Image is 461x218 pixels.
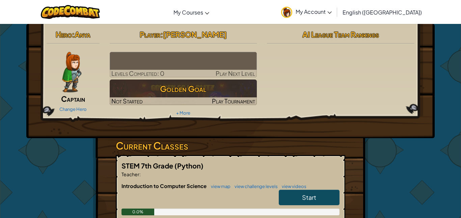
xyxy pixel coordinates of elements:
[110,80,257,105] img: Golden Goal
[75,30,90,39] span: Anya
[163,30,227,39] span: [PERSON_NAME]
[111,69,164,77] span: Levels Completed: 0
[110,80,257,105] a: Golden GoalNot StartedPlay Tournament
[140,30,160,39] span: Player
[59,106,87,112] a: Change Hero
[281,7,292,18] img: avatar
[302,30,379,39] span: AI League Team Rankings
[296,8,332,15] span: My Account
[278,184,306,189] a: view videos
[231,184,278,189] a: view challenge levels
[339,3,425,21] a: English ([GEOGRAPHIC_DATA])
[111,97,143,105] span: Not Started
[62,52,81,92] img: captain-pose.png
[110,52,257,77] a: Play Next Level
[121,171,139,177] span: Teacher
[170,3,213,21] a: My Courses
[208,184,231,189] a: view map
[139,171,141,177] span: :
[121,183,208,189] span: Introduction to Computer Science
[41,5,100,19] img: CodeCombat logo
[176,110,190,116] a: + More
[216,69,255,77] span: Play Next Level
[121,161,174,170] span: STEM 7th Grade
[160,30,163,39] span: :
[56,30,72,39] span: Hero
[72,30,75,39] span: :
[173,9,203,16] span: My Courses
[116,138,345,153] h3: Current Classes
[302,193,316,201] span: Start
[121,209,154,215] div: 0.0%
[61,94,85,103] span: Captain
[212,97,255,105] span: Play Tournament
[278,1,335,23] a: My Account
[110,81,257,96] h3: Golden Goal
[174,161,204,170] span: (Python)
[343,9,422,16] span: English ([GEOGRAPHIC_DATA])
